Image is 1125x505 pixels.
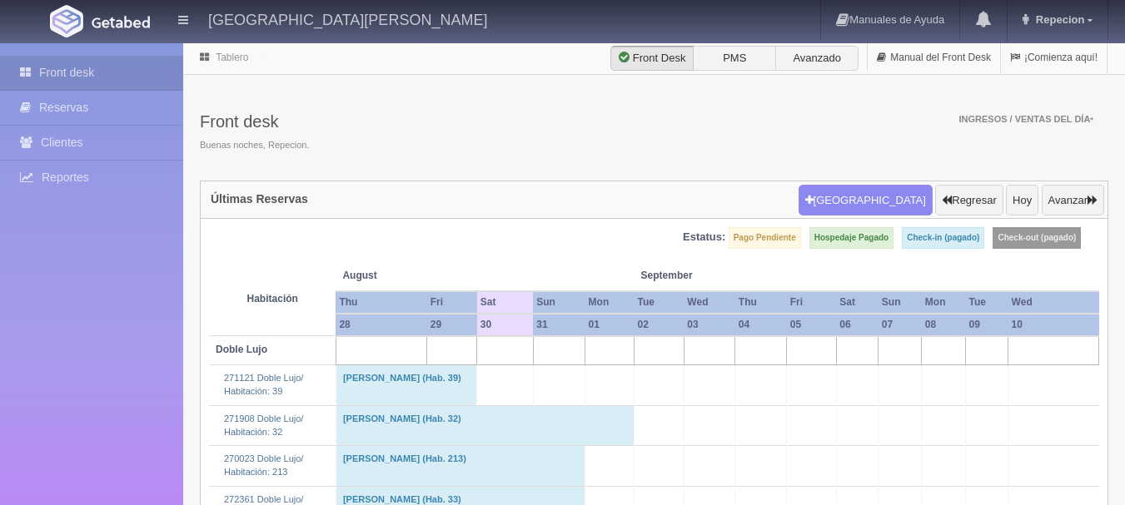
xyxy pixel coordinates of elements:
th: 09 [965,314,1008,336]
th: 03 [684,314,735,336]
th: Sat [477,291,533,314]
label: Front Desk [610,46,694,71]
span: Repecion [1032,13,1085,26]
th: Mon [922,291,966,314]
th: 05 [787,314,837,336]
th: Wed [1008,291,1099,314]
th: 04 [735,314,787,336]
span: Buenas noches, Repecion. [200,139,309,152]
a: 270023 Doble Lujo/Habitación: 213 [224,453,303,477]
label: Check-out (pagado) [993,227,1081,249]
th: 06 [836,314,879,336]
img: Getabed [50,5,83,37]
a: 271908 Doble Lujo/Habitación: 32 [224,413,303,437]
td: [PERSON_NAME] (Hab. 32) [336,405,634,445]
label: Hospedaje Pagado [809,227,894,249]
th: 02 [635,314,684,336]
span: Ingresos / Ventas del día [958,114,1093,124]
th: 30 [477,314,533,336]
img: Getabed [92,16,150,28]
th: Mon [585,291,635,314]
button: Avanzar [1042,185,1104,216]
th: Thu [735,291,787,314]
a: ¡Comienza aquí! [1001,42,1107,74]
th: Tue [965,291,1008,314]
th: 07 [879,314,922,336]
th: 10 [1008,314,1099,336]
th: Fri [427,291,477,314]
span: August [342,269,470,283]
button: [GEOGRAPHIC_DATA] [799,185,933,216]
label: Estatus: [683,230,725,245]
th: Tue [635,291,684,314]
th: Sat [836,291,879,314]
span: September [641,269,729,283]
label: Avanzado [775,46,859,71]
th: 29 [427,314,477,336]
button: Regresar [935,185,1003,216]
td: [PERSON_NAME] (Hab. 213) [336,446,585,486]
th: Fri [787,291,837,314]
a: 271121 Doble Lujo/Habitación: 39 [224,373,303,396]
a: Tablero [216,52,248,63]
h4: Últimas Reservas [211,193,308,205]
th: 28 [336,314,426,336]
label: Check-in (pagado) [902,227,984,249]
h4: [GEOGRAPHIC_DATA][PERSON_NAME] [208,8,487,29]
strong: Habitación [247,293,298,304]
th: Sun [879,291,922,314]
th: 08 [922,314,966,336]
th: 01 [585,314,635,336]
th: 31 [533,314,585,336]
button: Hoy [1006,185,1038,216]
label: Pago Pendiente [729,227,801,249]
td: [PERSON_NAME] (Hab. 39) [336,365,476,405]
th: Sun [533,291,585,314]
th: Wed [684,291,735,314]
label: PMS [693,46,776,71]
a: Manual del Front Desk [868,42,1000,74]
b: Doble Lujo [216,344,267,355]
th: Thu [336,291,426,314]
h3: Front desk [200,112,309,131]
